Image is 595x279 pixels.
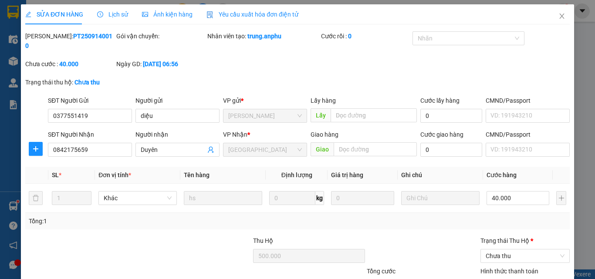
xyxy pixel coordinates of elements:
div: CMND/Passport [486,96,570,105]
span: Giá trị hàng [331,171,363,178]
span: edit [25,11,31,17]
div: anh thức [7,27,77,37]
span: SỬA ĐƠN HÀNG [25,11,83,18]
span: Đà Lạt [228,143,302,156]
b: [DATE] 06:56 [143,61,178,67]
div: 30.000 [7,55,78,65]
span: Giao [311,142,334,156]
span: kg [315,191,324,205]
button: Close [550,4,574,29]
div: SĐT Người Gửi [48,96,132,105]
div: Nhân viên tạo: [207,31,319,41]
span: Giao hàng [311,131,338,138]
label: Hình thức thanh toán [480,268,538,275]
div: Trạng thái thu hộ: [25,77,137,87]
span: Cước hàng [487,171,517,178]
span: Tổng cước [367,268,396,275]
span: picture [142,11,148,17]
div: 0385605651 [7,37,77,50]
span: Gửi: [7,7,21,17]
div: Trạng thái Thu Hộ [480,236,570,245]
div: Cước rồi : [321,31,410,41]
div: CMND/Passport [486,130,570,139]
div: Tổng: 1 [29,216,230,226]
img: icon [206,11,213,18]
b: Chưa thu [74,79,100,86]
button: plus [556,191,566,205]
span: Lấy [311,108,331,122]
div: [GEOGRAPHIC_DATA] [83,7,172,27]
b: 40.000 [59,61,78,67]
span: CƯỚC RỒI : [7,56,48,65]
div: Gói vận chuyển: [116,31,206,41]
span: Định lượng [281,171,312,178]
span: VP Nhận [223,131,247,138]
div: SĐT Người Nhận [48,130,132,139]
span: Tên hàng [184,171,210,178]
input: Dọc đường [331,108,416,122]
input: VD: Bàn, Ghế [184,191,262,205]
span: Thu Hộ [253,237,273,244]
span: Nhận: [83,7,104,17]
th: Ghi chú [398,167,483,184]
b: 0 [348,33,352,40]
span: user-add [207,146,214,153]
span: Lịch sử [97,11,128,18]
span: Đơn vị tính [98,171,131,178]
span: SL [52,171,59,178]
input: 0 [331,191,394,205]
input: Ghi Chú [401,191,480,205]
div: Ngày GD: [116,59,206,69]
button: plus [29,142,43,156]
div: 0389590760 [83,27,172,39]
input: Cước lấy hàng [420,109,482,123]
span: Ảnh kiện hàng [142,11,193,18]
span: clock-circle [97,11,103,17]
span: Lấy hàng [311,97,336,104]
label: Cước lấy hàng [420,97,459,104]
span: Khác [104,192,172,205]
div: [PERSON_NAME] [7,7,77,27]
span: Chưa thu [486,249,565,262]
div: [PERSON_NAME]: [25,31,115,50]
button: delete [29,191,43,205]
input: Cước giao hàng [420,143,482,157]
div: Người gửi [135,96,220,105]
input: Dọc đường [334,142,416,156]
span: plus [29,145,42,152]
span: Yêu cầu xuất hóa đơn điện tử [206,11,298,18]
div: Chưa cước : [25,59,115,69]
div: VP gửi [223,96,307,105]
label: Cước giao hàng [420,131,463,138]
span: close [558,13,565,20]
span: Phan Thiết [228,109,302,122]
b: PT2509140010 [25,33,112,49]
b: trung.anphu [247,33,281,40]
div: Người nhận [135,130,220,139]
